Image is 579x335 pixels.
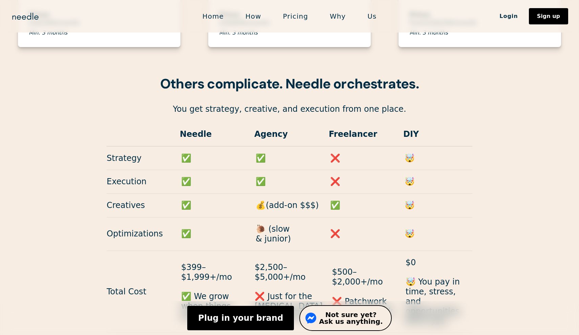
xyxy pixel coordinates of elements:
em: Min. 3 months [219,29,258,36]
p: $500–$2,000+/mo ❌ Patchwork pricing. No risk. [332,267,399,316]
strong: Needle [180,129,212,139]
p: Execution [107,177,174,187]
a: Pricing [272,9,319,23]
p: Optimizations [107,229,174,239]
p: 🤯 [405,177,472,187]
p: ✅ [181,177,249,187]
p: Strategy [107,153,174,163]
div: Not sure yet? Ask us anything. [319,311,383,325]
strong: DIY [403,129,419,139]
p: 🐌 (slow & junior) [256,224,323,244]
strong: Others complicate. Needle orchestrates. [160,75,419,92]
p: ✅ [256,153,323,163]
a: Why [319,9,357,23]
p: 💰(add-on $$$) [256,201,323,210]
a: Not sure yet?Ask us anything. [299,305,391,331]
a: How [235,9,272,23]
p: ❌ [330,177,398,187]
p: Total Cost [107,287,174,297]
p: 🤯 [405,153,472,163]
p: ✅ [181,229,249,239]
p: 🤯 [405,229,472,239]
p: $399–$1,999+/mo ✅ We grow when things work. [181,263,248,321]
em: Min. 3 months [29,29,67,36]
p: $2,500–$5,000+/mo ❌ Just for the [MEDICAL_DATA]. You take the risk. [255,263,325,321]
p: ✅ [181,153,249,163]
p: $0 🤯 You pay in time, stress, and opportunities. All on you. [406,258,472,326]
strong: Agency [254,129,288,139]
strong: Freelancer [329,129,377,139]
p: Creatives [107,201,174,210]
p: 🤯 [405,201,472,210]
p: ❌ [330,229,398,239]
a: Plug in your brand [187,306,294,330]
p: ✅ [330,201,398,210]
a: Home [192,9,235,23]
p: ✅ [181,201,249,210]
a: Sign up [529,8,568,24]
a: Us [357,9,387,23]
em: Min. 3 months [409,29,448,36]
div: Plug in your brand [198,314,283,322]
a: Login [489,11,529,22]
p: ✅ [256,177,323,187]
div: Sign up [537,14,560,19]
p: ❌ [330,153,398,163]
